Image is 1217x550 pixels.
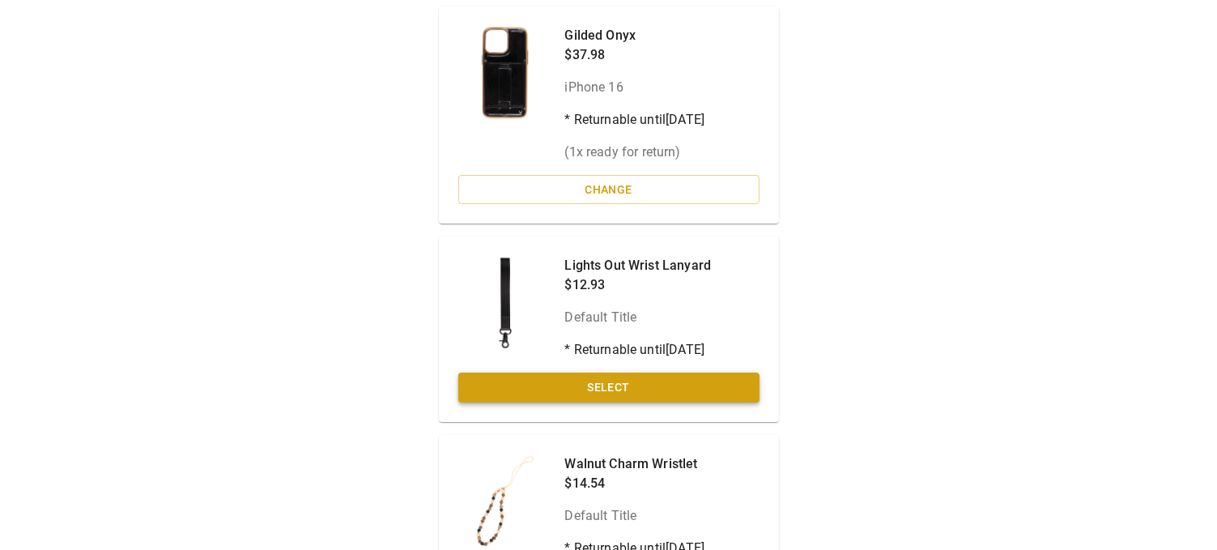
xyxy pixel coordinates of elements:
button: Select [458,373,760,403]
p: * Returnable until [DATE] [565,340,712,360]
p: $12.93 [565,275,712,295]
p: Walnut Charm Wristlet [565,454,705,474]
p: ( 1 x ready for return) [565,143,705,162]
p: Gilded Onyx [565,26,705,45]
button: Change [458,175,760,205]
p: $14.54 [565,474,705,493]
p: Default Title [565,308,712,327]
p: Lights Out Wrist Lanyard [565,256,712,275]
p: $37.98 [565,45,705,65]
p: Default Title [565,506,705,526]
p: * Returnable until [DATE] [565,110,705,130]
p: iPhone 16 [565,78,705,97]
